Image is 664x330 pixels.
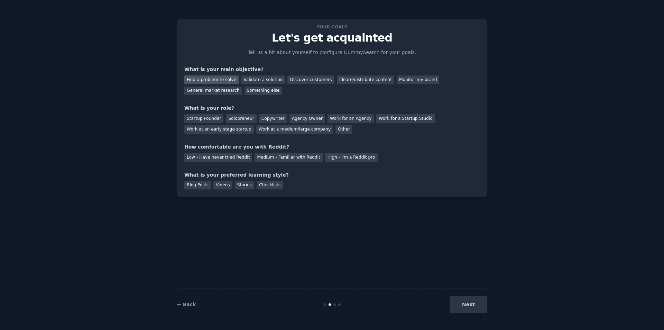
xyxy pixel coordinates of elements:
div: Something else [245,87,282,95]
div: Copywriter [259,114,287,123]
a: ← Back [177,302,196,307]
div: Find a problem to solve [184,75,239,84]
div: Startup Founder [184,114,223,123]
div: Work at a medium/large company [256,125,333,134]
div: What is your preferred learning style? [184,171,480,179]
div: How comfortable are you with Reddit? [184,143,480,151]
div: Agency Owner [289,114,325,123]
div: Medium - Familiar with Reddit [255,153,322,162]
div: Videos [213,181,232,190]
div: Stories [235,181,254,190]
div: What is your main objective? [184,66,480,73]
div: Ideate/distribute content [337,75,394,84]
div: Other [335,125,352,134]
p: Tell us a bit about yourself to configure GummySearch for your goals. [245,49,419,56]
div: Validate a solution [241,75,285,84]
div: Work at an early stage startup [184,125,254,134]
div: What is your role? [184,105,480,112]
p: Let's get acquainted [184,32,480,44]
div: General market research [184,87,242,95]
div: Solopreneur [226,114,256,123]
div: Discover customers [287,75,334,84]
div: Checklists [257,181,283,190]
span: Your goals [315,23,349,30]
div: High - I'm a Reddit pro [325,153,378,162]
div: Work for an Agency [328,114,374,123]
div: Blog Posts [184,181,211,190]
div: Low - Have never tried Reddit [184,153,252,162]
div: Work for a Startup Studio [376,114,435,123]
div: Monitor my brand [397,75,439,84]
